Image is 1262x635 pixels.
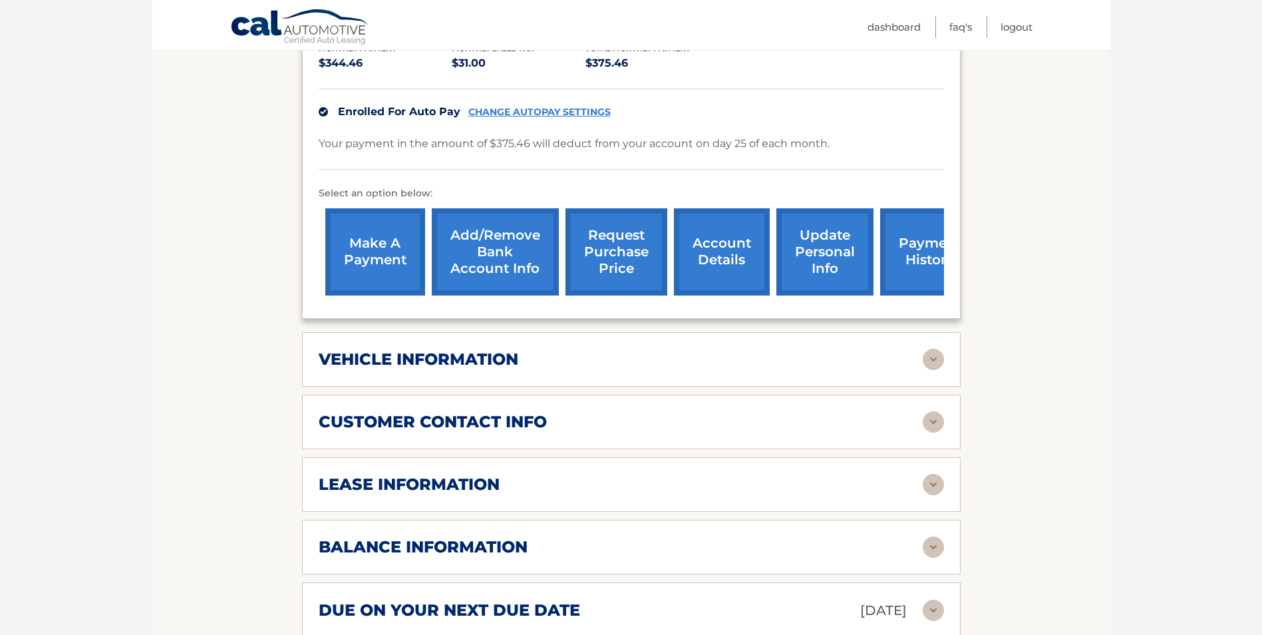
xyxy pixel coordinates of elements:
img: accordion-rest.svg [923,536,944,558]
h2: balance information [319,537,528,557]
img: accordion-rest.svg [923,474,944,495]
img: accordion-rest.svg [923,349,944,370]
a: Add/Remove bank account info [432,208,559,296]
p: Your payment in the amount of $375.46 will deduct from your account on day 25 of each month. [319,134,830,153]
a: payment history [880,208,980,296]
a: Cal Automotive [230,9,370,47]
a: update personal info [776,208,873,296]
span: Enrolled For Auto Pay [338,105,460,118]
a: CHANGE AUTOPAY SETTINGS [468,106,611,118]
p: [DATE] [860,599,907,622]
a: Logout [1001,16,1032,38]
p: $375.46 [585,54,719,73]
p: Select an option below: [319,186,944,202]
a: FAQ's [949,16,972,38]
img: accordion-rest.svg [923,600,944,621]
a: make a payment [325,208,425,296]
a: Dashboard [868,16,921,38]
img: check.svg [319,107,328,116]
a: account details [674,208,770,296]
p: $31.00 [452,54,585,73]
p: $344.46 [319,54,452,73]
img: accordion-rest.svg [923,411,944,433]
a: request purchase price [565,208,667,296]
h2: due on your next due date [319,600,580,620]
h2: lease information [319,475,500,495]
h2: vehicle information [319,349,518,369]
h2: customer contact info [319,412,547,432]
